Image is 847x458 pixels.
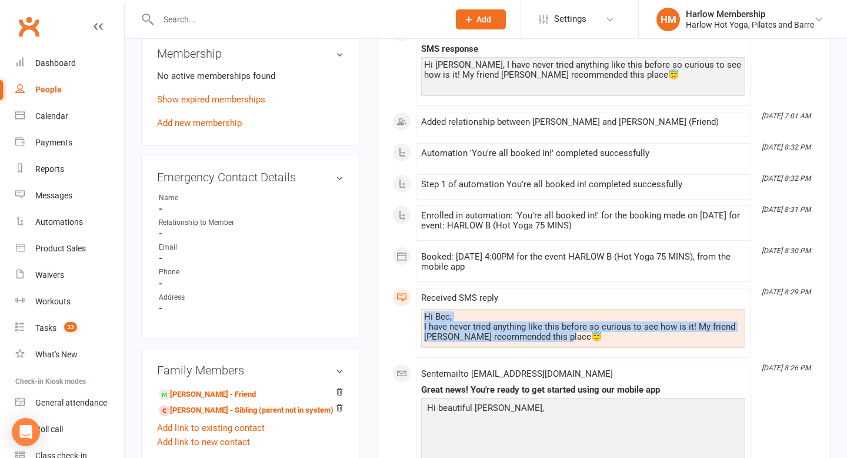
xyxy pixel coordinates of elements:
[159,292,256,303] div: Address
[35,138,72,147] div: Payments
[35,85,62,94] div: People
[421,385,745,395] div: Great news! You're ready to get started using our mobile app
[159,204,344,214] strong: -
[35,323,56,333] div: Tasks
[159,193,256,204] div: Name
[35,398,107,407] div: General attendance
[15,182,124,209] a: Messages
[35,58,76,68] div: Dashboard
[35,191,72,200] div: Messages
[157,171,344,184] h3: Emergency Contact Details
[159,389,256,401] a: [PERSON_NAME] - Friend
[157,94,265,105] a: Show expired memberships
[15,209,124,235] a: Automations
[424,312,742,342] div: Hi Bec, I have never tried anything like this before so curious to see how is it! My friend [PERS...
[762,364,811,372] i: [DATE] 8:26 PM
[421,211,745,231] div: Enrolled in automation: 'You're all booked in!' for the booking made on [DATE] for event: HARLOW ...
[159,217,256,228] div: Relationship to Member
[15,130,124,156] a: Payments
[15,288,124,315] a: Workouts
[159,228,344,239] strong: -
[421,180,745,190] div: Step 1 of automation You're all booked in! completed successfully
[157,364,344,377] h3: Family Members
[476,15,491,24] span: Add
[15,77,124,103] a: People
[762,143,811,151] i: [DATE] 8:32 PM
[554,6,586,32] span: Settings
[35,217,83,227] div: Automations
[157,118,242,128] a: Add new membership
[15,156,124,182] a: Reports
[15,390,124,416] a: General attendance kiosk mode
[35,270,64,280] div: Waivers
[15,235,124,262] a: Product Sales
[159,242,256,253] div: Email
[686,19,814,30] div: Harlow Hot Yoga, Pilates and Barre
[424,401,742,418] p: Hi beautiful [PERSON_NAME],
[35,244,86,253] div: Product Sales
[35,424,63,434] div: Roll call
[35,350,78,359] div: What's New
[159,303,344,314] strong: -
[686,9,814,19] div: Harlow Membership
[157,47,344,60] h3: Membership
[421,148,745,158] div: Automation 'You're all booked in!' completed successfully
[15,315,124,341] a: Tasks 33
[15,416,124,443] a: Roll call
[421,293,745,303] div: Received SMS reply
[762,112,811,120] i: [DATE] 7:01 AM
[12,418,40,446] div: Open Intercom Messenger
[421,252,745,272] div: Booked: [DATE] 4:00PM for the event HARLOW B (Hot Yoga 75 MINS), from the mobile app
[14,12,44,41] a: Clubworx
[762,174,811,182] i: [DATE] 8:32 PM
[762,247,811,255] i: [DATE] 8:30 PM
[424,60,742,90] div: Hi [PERSON_NAME], I have never tried anything like this before so curious to see how is it! My fr...
[15,50,124,77] a: Dashboard
[157,435,250,449] a: Add link to new contact
[159,404,334,417] a: [PERSON_NAME] - Sibling (parent not in system)
[15,103,124,130] a: Calendar
[421,117,745,127] div: Added relationship between [PERSON_NAME] and [PERSON_NAME] (Friend)
[157,421,265,435] a: Add link to existing contact
[656,8,680,31] div: HM
[421,44,745,54] div: SMS response
[421,369,613,379] span: Sent email to [EMAIL_ADDRESS][DOMAIN_NAME]
[456,9,506,29] button: Add
[35,297,71,306] div: Workouts
[159,278,344,289] strong: -
[159,253,344,264] strong: -
[762,288,811,296] i: [DATE] 8:29 PM
[15,341,124,368] a: What's New
[64,322,77,332] span: 33
[155,11,441,28] input: Search...
[762,205,811,214] i: [DATE] 8:31 PM
[15,262,124,288] a: Waivers
[159,267,256,278] div: Phone
[157,69,344,83] p: No active memberships found
[35,111,68,121] div: Calendar
[35,164,64,174] div: Reports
